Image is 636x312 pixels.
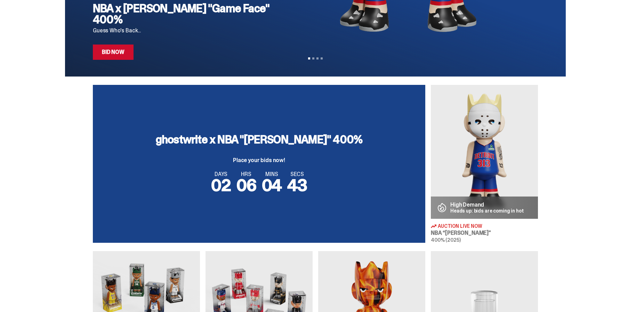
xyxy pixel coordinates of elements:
[262,171,282,177] span: MINS
[450,202,524,208] p: High Demand
[156,158,362,163] p: Place your bids now!
[287,171,307,177] span: SECS
[438,224,482,229] span: Auction Live Now
[308,57,310,59] button: View slide 1
[156,134,362,145] h3: ghostwrite x NBA "[PERSON_NAME]" 400%
[211,174,231,196] span: 02
[236,171,256,177] span: HRS
[287,174,307,196] span: 43
[312,57,314,59] button: View slide 2
[93,28,278,33] p: Guess Who's Back...
[211,171,231,177] span: DAYS
[450,208,524,213] p: Heads up: bids are coming in hot
[236,174,256,196] span: 06
[431,85,538,243] a: Eminem High Demand Heads up: bids are coming in hot Auction Live Now
[93,3,278,25] h2: NBA x [PERSON_NAME] "Game Face" 400%
[321,57,323,59] button: View slide 4
[262,174,282,196] span: 04
[431,85,538,219] img: Eminem
[431,230,538,236] h3: NBA “[PERSON_NAME]”
[431,237,460,243] span: 400% (2025)
[93,45,134,60] a: Bid Now
[316,57,319,59] button: View slide 3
